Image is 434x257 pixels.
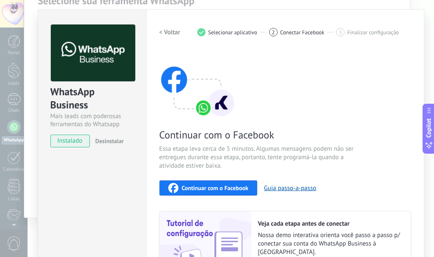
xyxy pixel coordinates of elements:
[51,135,89,147] span: instalado
[50,85,134,112] div: WhatsApp Business
[425,118,433,138] span: Copilot
[339,29,342,36] span: 3
[347,29,399,36] span: Finalizar configuração
[272,29,275,36] span: 2
[258,231,402,257] span: Nossa demo interativa orienta você passo a passo p/ conectar sua conta do WhatsApp Business à [GE...
[280,29,325,36] span: Conectar Facebook
[258,220,402,228] h2: Veja cada etapa antes de conectar
[264,184,316,192] button: Guia passo-a-passo
[208,29,257,36] span: Selecionar aplicativo
[95,137,124,145] span: Desinstalar
[51,25,135,82] img: logo_main.png
[159,128,361,141] span: Continuar com o Facebook
[159,145,361,170] span: Essa etapa leva cerca de 5 minutos. Algumas mensagens podem não ser entregues durante essa etapa,...
[159,28,181,36] h2: < Voltar
[50,112,134,128] div: Mais leads com poderosas ferramentas do Whatsapp
[159,25,181,40] button: < Voltar
[92,135,124,147] button: Desinstalar
[159,50,236,118] img: connect with facebook
[182,185,248,191] span: Continuar com o Facebook
[159,180,257,196] button: Continuar com o Facebook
